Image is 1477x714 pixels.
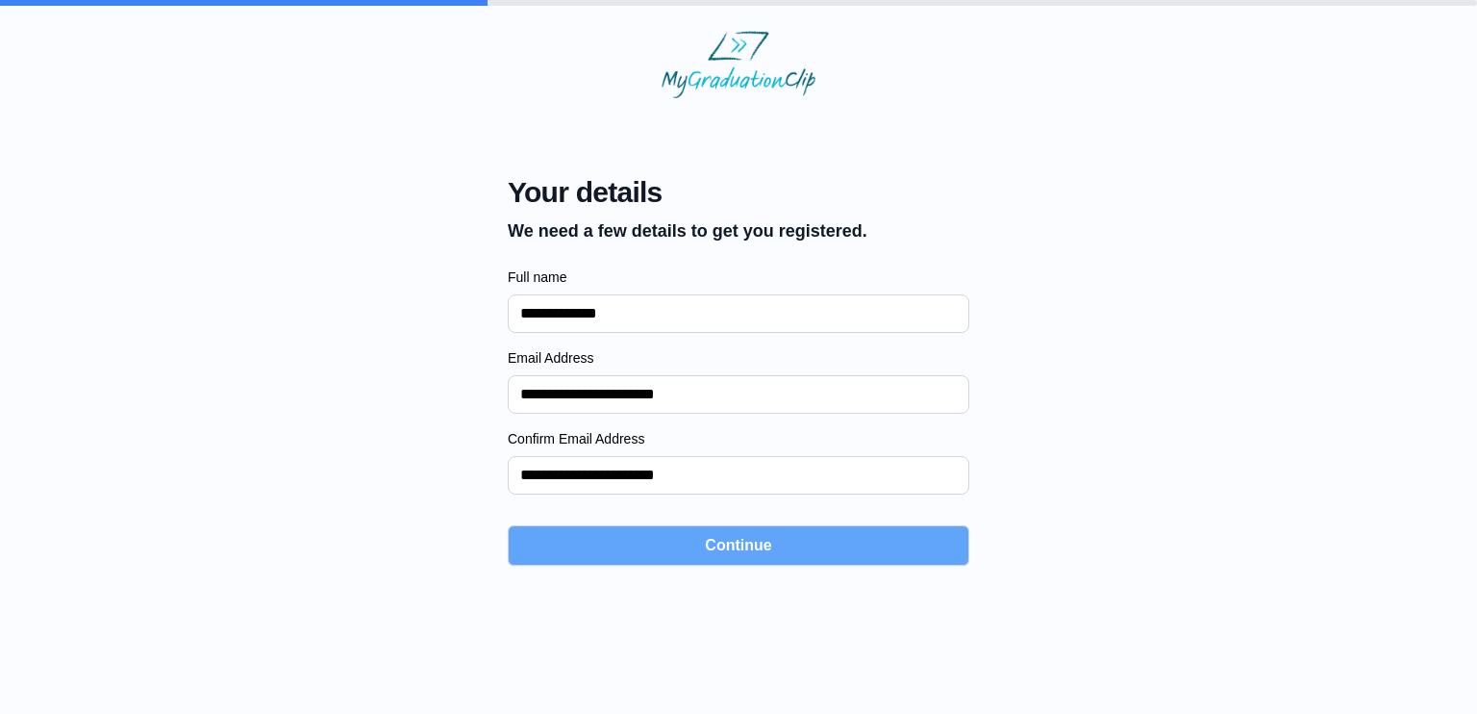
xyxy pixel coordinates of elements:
[508,525,969,566] button: Continue
[508,175,867,210] span: Your details
[662,31,815,98] img: MyGraduationClip
[508,348,969,368] label: Email Address
[508,268,969,287] label: Full name
[508,217,867,244] p: We need a few details to get you registered.
[508,429,969,448] label: Confirm Email Address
